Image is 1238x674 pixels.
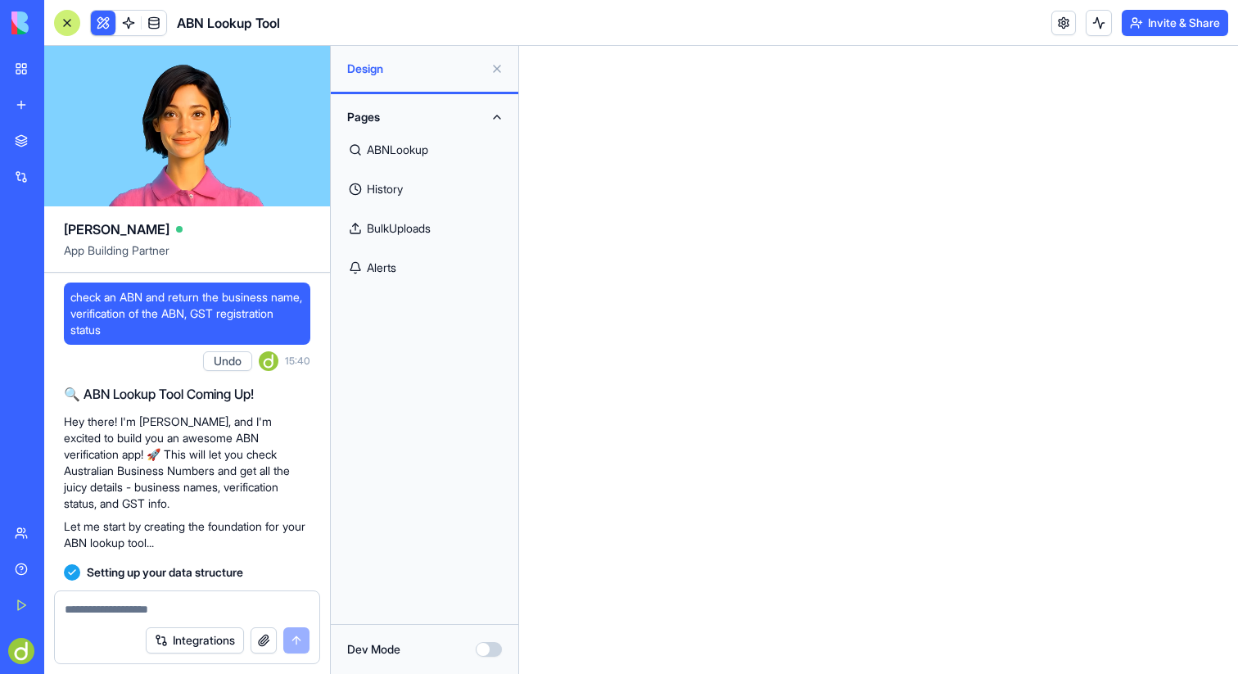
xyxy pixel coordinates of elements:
[347,641,400,658] label: Dev Mode
[341,170,508,209] a: History
[64,219,169,239] span: [PERSON_NAME]
[341,209,508,248] a: BulkUploads
[64,518,310,551] p: Let me start by creating the foundation for your ABN lookup tool...
[8,638,34,664] img: ACg8ocKLiuxVlZxYqIFm0sXpc2U2V2xjLcGUMZAI5jTIVym1qABw4lvf=s96-c
[146,627,244,654] button: Integrations
[341,130,508,170] a: ABNLookup
[70,289,304,338] span: check an ABN and return the business name, verification of the ABN, GST registration status
[64,384,310,404] h2: 🔍 ABN Lookup Tool Coming Up!
[1122,10,1228,36] button: Invite & Share
[285,355,310,368] span: 15:40
[177,13,280,33] span: ABN Lookup Tool
[259,351,278,371] img: ACg8ocKLiuxVlZxYqIFm0sXpc2U2V2xjLcGUMZAI5jTIVym1qABw4lvf=s96-c
[64,242,310,272] span: App Building Partner
[341,104,508,130] button: Pages
[64,414,310,512] p: Hey there! I'm [PERSON_NAME], and I'm excited to build you an awesome ABN verification app! 🚀 Thi...
[203,351,252,371] button: Undo
[87,564,243,581] span: Setting up your data structure
[347,61,484,77] span: Design
[341,248,508,287] a: Alerts
[11,11,113,34] img: logo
